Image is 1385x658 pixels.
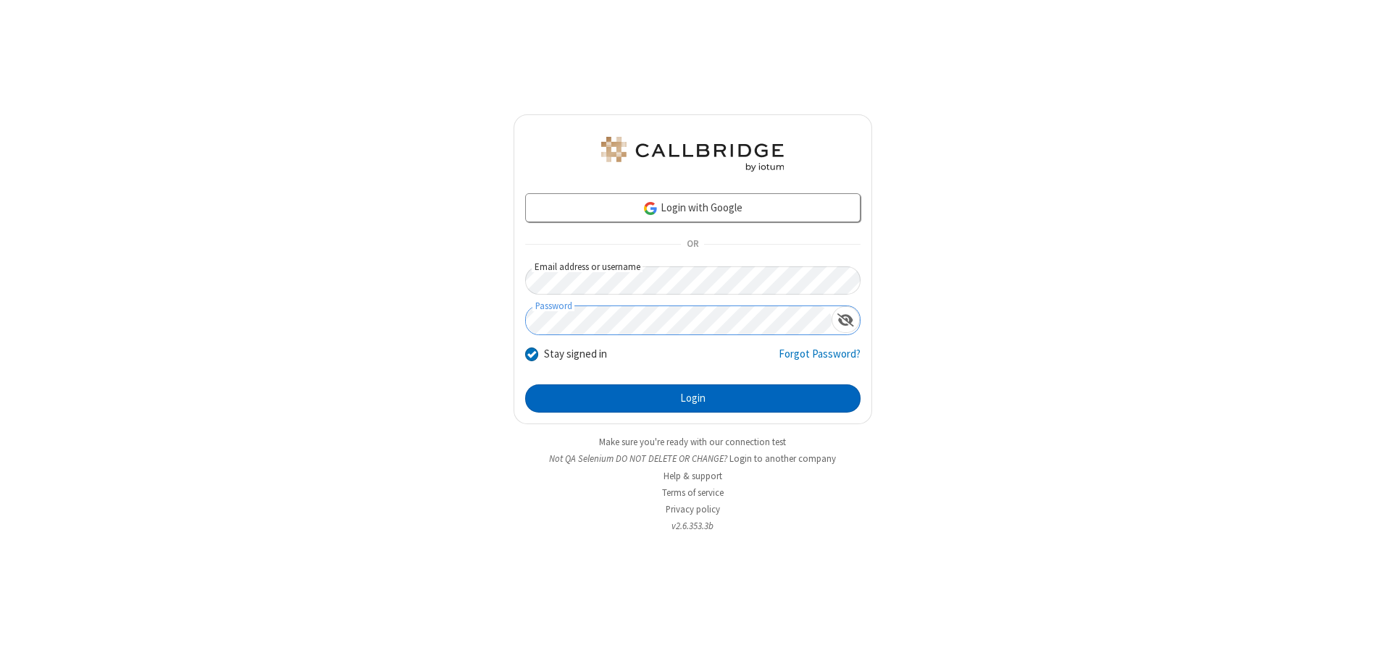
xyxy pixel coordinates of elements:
li: v2.6.353.3b [514,519,872,533]
a: Forgot Password? [779,346,861,374]
div: Show password [832,306,860,333]
input: Password [526,306,832,334]
img: QA Selenium DO NOT DELETE OR CHANGE [598,137,787,172]
input: Email address or username [525,266,861,295]
li: Not QA Selenium DO NOT DELETE OR CHANGE? [514,452,872,465]
a: Make sure you're ready with our connection test [599,436,786,448]
button: Login [525,384,861,413]
a: Privacy policy [666,503,720,515]
img: google-icon.png [643,201,658,216]
a: Terms of service [662,486,724,499]
a: Login with Google [525,193,861,222]
button: Login to another company [729,452,836,465]
a: Help & support [664,470,722,482]
label: Stay signed in [544,346,607,363]
span: OR [681,235,704,255]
